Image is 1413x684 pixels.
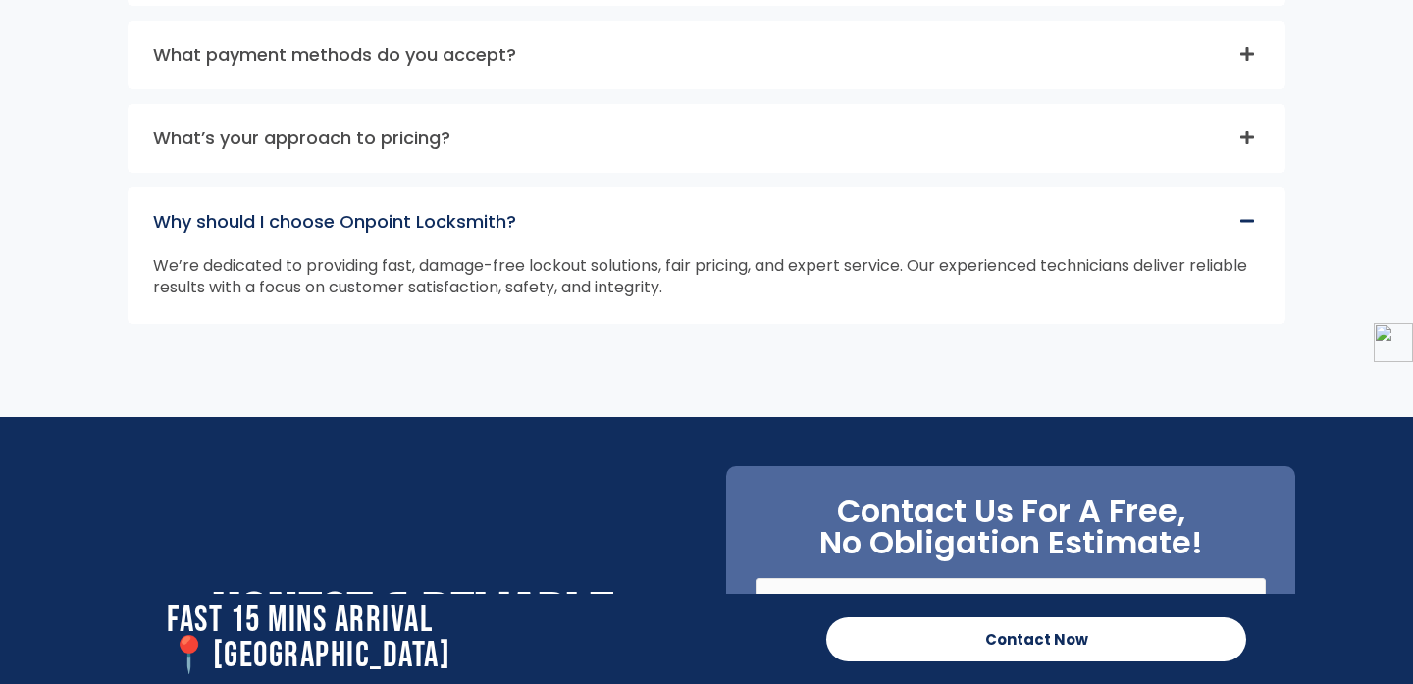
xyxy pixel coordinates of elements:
div: Why should I choose Onpoint Locksmith? [129,188,1284,255]
a: What payment methods do you accept? [153,42,516,67]
a: Why should I choose Onpoint Locksmith? [153,209,516,234]
a: Contact Now [826,617,1246,661]
a: What’s your approach to pricing? [153,126,450,150]
h2: Fast 15 Mins Arrival 📍[GEOGRAPHIC_DATA] [167,604,807,674]
div: What’s your approach to pricing? [129,105,1284,172]
div: What payment methods do you accept? [129,22,1284,88]
span: Contact Now [985,632,1088,647]
div: Why should I choose Onpoint Locksmith? [129,255,1284,323]
img: logo.png [1374,323,1413,362]
h2: Contact Us For A Free, No Obligation Estimate! [756,496,1266,558]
